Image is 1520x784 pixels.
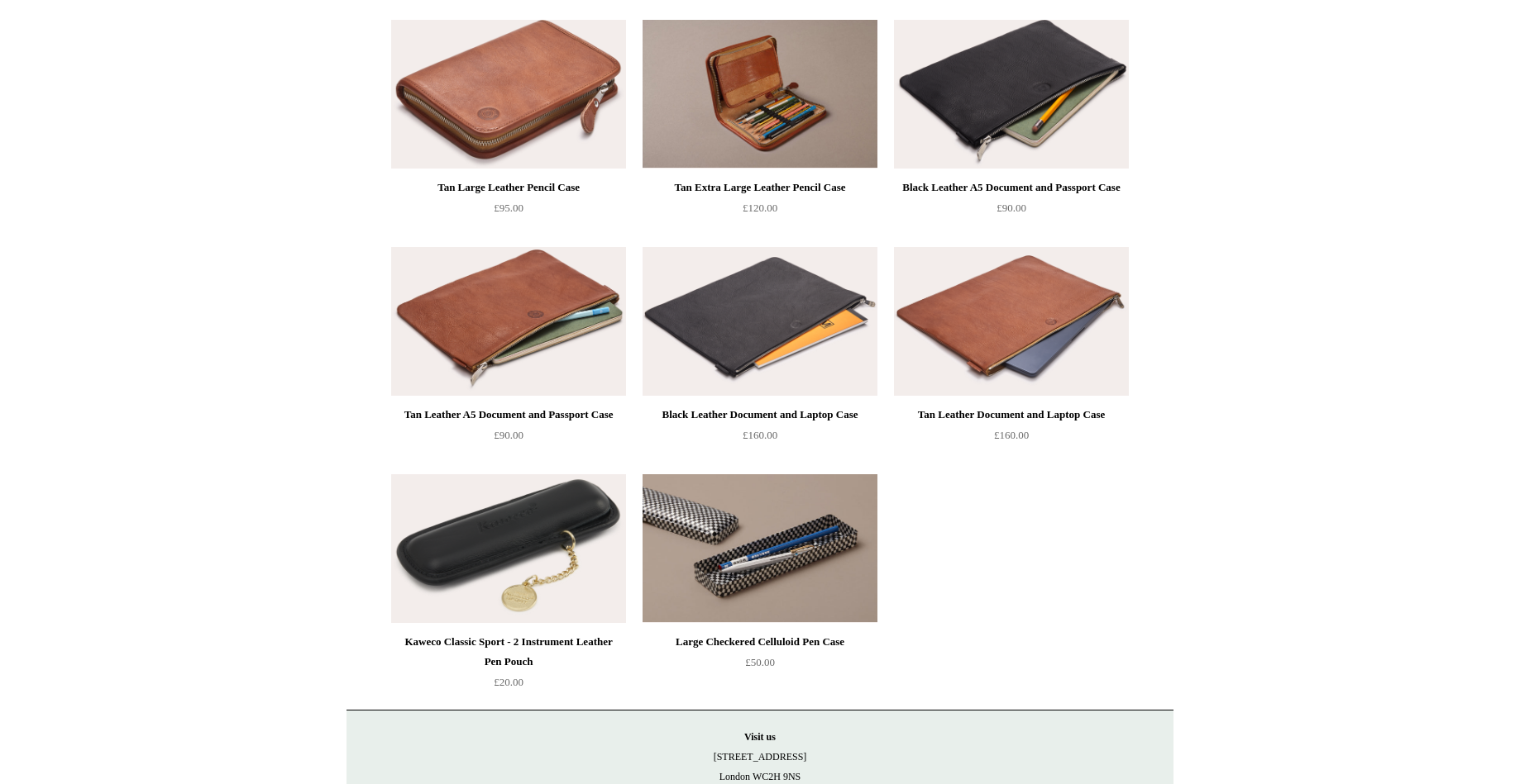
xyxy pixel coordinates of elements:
a: Tan Leather Document and Laptop Case £160.00 [894,405,1129,473]
a: Tan Leather A5 Document and Passport Case Tan Leather A5 Document and Passport Case [391,247,626,396]
span: £160.00 [994,429,1029,441]
a: Kaweco Classic Sport - 2 Instrument Leather Pen Pouch Kaweco Classic Sport - 2 Instrument Leather... [391,474,626,623]
a: Tan Large Leather Pencil Case Tan Large Leather Pencil Case [391,20,626,169]
img: Black Leather Document and Laptop Case [643,247,877,396]
img: Tan Leather Document and Laptop Case [894,247,1129,396]
div: Black Leather Document and Laptop Case [647,405,873,425]
span: £20.00 [494,676,523,688]
div: Tan Large Leather Pencil Case [395,178,622,197]
img: Tan Extra Large Leather Pencil Case [643,20,877,169]
a: Black Leather A5 Document and Passport Case £90.00 [894,178,1129,245]
span: £120.00 [743,202,777,214]
a: Black Leather Document and Laptop Case Black Leather Document and Laptop Case [643,247,877,396]
div: Black Leather A5 Document and Passport Case [898,178,1125,197]
strong: Visit us [744,731,776,743]
a: Black Leather Document and Laptop Case £160.00 [643,405,877,473]
img: Black Leather A5 Document and Passport Case [894,20,1129,169]
img: Large Checkered Celluloid Pen Case [643,474,877,623]
a: Tan Leather Document and Laptop Case Tan Leather Document and Laptop Case [894,247,1129,396]
a: Kaweco Classic Sport - 2 Instrument Leather Pen Pouch £20.00 [391,632,626,700]
div: Tan Leather Document and Laptop Case [898,405,1125,425]
a: Large Checkered Celluloid Pen Case Large Checkered Celluloid Pen Case [643,474,877,623]
a: Tan Extra Large Leather Pencil Case £120.00 [643,178,877,245]
div: Tan Extra Large Leather Pencil Case [647,178,873,197]
a: Large Checkered Celluloid Pen Case £50.00 [643,632,877,700]
img: Kaweco Classic Sport - 2 Instrument Leather Pen Pouch [391,474,626,623]
span: £95.00 [494,202,523,214]
div: Kaweco Classic Sport - 2 Instrument Leather Pen Pouch [395,632,622,672]
span: £50.00 [745,656,775,668]
div: Tan Leather A5 Document and Passport Case [395,405,622,425]
div: Large Checkered Celluloid Pen Case [647,632,873,652]
a: Tan Large Leather Pencil Case £95.00 [391,178,626,245]
span: £90.00 [494,429,523,441]
img: Tan Large Leather Pencil Case [391,20,626,169]
img: Tan Leather A5 Document and Passport Case [391,247,626,396]
span: £90.00 [997,202,1026,214]
a: Tan Extra Large Leather Pencil Case Tan Extra Large Leather Pencil Case [643,20,877,169]
span: £160.00 [743,429,777,441]
a: Tan Leather A5 Document and Passport Case £90.00 [391,405,626,473]
a: Black Leather A5 Document and Passport Case Black Leather A5 Document and Passport Case [894,20,1129,169]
